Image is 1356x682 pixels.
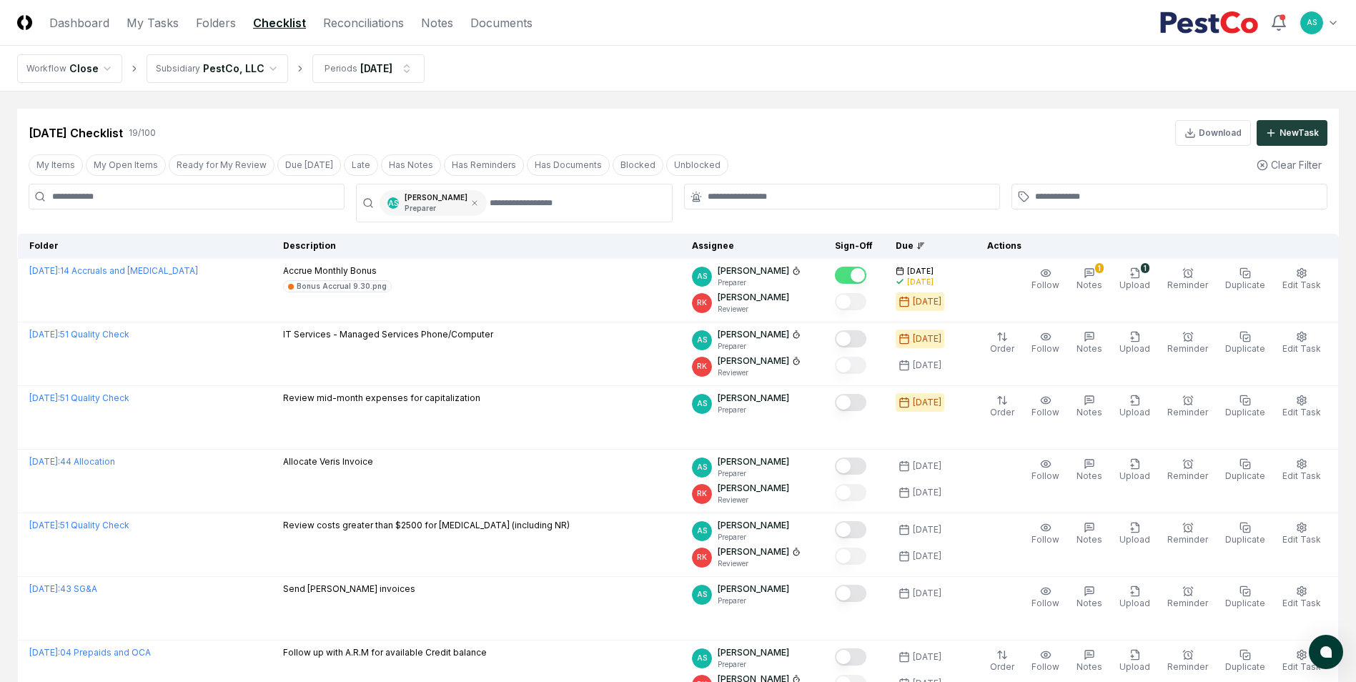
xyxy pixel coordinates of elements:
button: Reminder [1164,455,1211,485]
button: Periods[DATE] [312,54,425,83]
div: Actions [976,239,1327,252]
span: Upload [1119,343,1150,354]
span: Notes [1077,280,1102,290]
p: [PERSON_NAME] [718,355,789,367]
span: Reminder [1167,470,1208,481]
span: Duplicate [1225,280,1265,290]
button: Mark complete [835,648,866,666]
div: New Task [1280,127,1319,139]
span: Duplicate [1225,470,1265,481]
button: Reminder [1164,328,1211,358]
a: Folders [196,14,236,31]
button: Follow [1029,265,1062,295]
span: Reminder [1167,343,1208,354]
button: Mark complete [835,585,866,602]
button: Reminder [1164,392,1211,422]
a: Documents [470,14,533,31]
button: Due Today [277,154,341,176]
button: Duplicate [1222,519,1268,549]
span: Follow [1031,343,1059,354]
p: Preparer [405,203,467,214]
div: [DATE] [913,550,941,563]
span: Notes [1077,661,1102,672]
span: Edit Task [1282,598,1321,608]
button: Order [987,646,1017,676]
button: Duplicate [1222,455,1268,485]
button: Edit Task [1280,455,1324,485]
button: Reminder [1164,583,1211,613]
button: Notes [1074,583,1105,613]
span: Duplicate [1225,343,1265,354]
div: [DATE] [913,523,941,536]
span: Edit Task [1282,661,1321,672]
div: [DATE] [913,460,941,473]
span: Edit Task [1282,534,1321,545]
span: Follow [1031,661,1059,672]
p: [PERSON_NAME] [718,545,789,558]
button: Mark complete [835,330,866,347]
span: Upload [1119,661,1150,672]
span: RK [697,361,707,372]
button: Upload [1117,328,1153,358]
p: Allocate Veris Invoice [283,455,373,468]
button: Upload [1117,455,1153,485]
span: AS [697,398,707,409]
span: AS [697,525,707,536]
button: Reminder [1164,646,1211,676]
p: [PERSON_NAME] [718,265,789,277]
div: [DATE] [913,587,941,600]
p: [PERSON_NAME] [718,583,789,595]
span: [DATE] : [29,392,60,403]
div: 1 [1095,263,1104,273]
button: Late [344,154,378,176]
span: [DATE] : [29,456,60,467]
span: Edit Task [1282,343,1321,354]
div: 1 [1141,263,1149,273]
button: Notes [1074,519,1105,549]
span: Edit Task [1282,470,1321,481]
button: Follow [1029,519,1062,549]
p: Preparer [718,405,789,415]
button: Upload [1117,392,1153,422]
button: Notes [1074,646,1105,676]
button: Unblocked [666,154,728,176]
div: [DATE] [913,396,941,409]
span: Order [990,407,1014,417]
button: Duplicate [1222,265,1268,295]
span: Reminder [1167,534,1208,545]
div: [DATE] [913,651,941,663]
button: 1Notes [1074,265,1105,295]
div: Subsidiary [156,62,200,75]
button: 1Upload [1117,265,1153,295]
button: My Open Items [86,154,166,176]
span: AS [697,589,707,600]
button: Follow [1029,646,1062,676]
p: [PERSON_NAME] [718,519,789,532]
button: Notes [1074,455,1105,485]
a: My Tasks [127,14,179,31]
button: Mark complete [835,293,866,310]
span: [DATE] : [29,520,60,530]
button: Follow [1029,455,1062,485]
div: Due [896,239,953,252]
div: [DATE] [907,277,934,287]
a: [DATE]:43 SG&A [29,583,97,594]
p: Preparer [718,468,789,479]
span: Upload [1119,280,1150,290]
p: Preparer [718,532,789,543]
p: Review mid-month expenses for capitalization [283,392,480,405]
button: Upload [1117,583,1153,613]
button: Notes [1074,328,1105,358]
button: Duplicate [1222,583,1268,613]
div: [DATE] [913,295,941,308]
p: [PERSON_NAME] [718,328,789,341]
span: AS [1307,17,1317,28]
span: Follow [1031,280,1059,290]
span: RK [697,552,707,563]
button: Edit Task [1280,583,1324,613]
span: Notes [1077,343,1102,354]
span: Upload [1119,407,1150,417]
span: Notes [1077,470,1102,481]
button: Ready for My Review [169,154,274,176]
button: Order [987,328,1017,358]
